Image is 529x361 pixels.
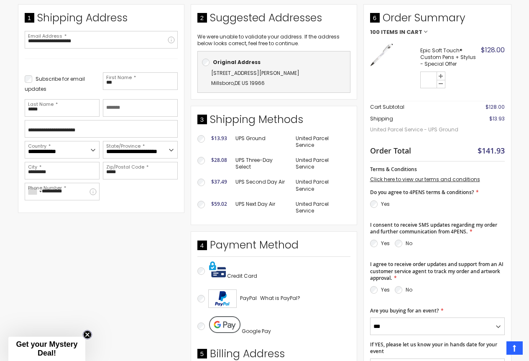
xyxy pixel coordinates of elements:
[231,174,291,196] td: UPS Second Day Air
[370,341,497,355] span: If YES, please let us know your in hands date for your event
[381,29,422,35] span: Items in Cart
[381,240,390,247] label: Yes
[406,286,412,293] label: No
[197,113,350,131] div: Shipping Methods
[25,75,85,92] span: Subscribe for email updates
[370,44,393,67] img: 4P-MS8B-White
[370,189,474,196] span: Do you agree to 4PENS terms & conditions?
[489,115,505,122] span: $13.93
[420,47,479,68] strong: Epic Soft Touch® Custom Pens + Stylus - Special Offer
[211,200,227,207] span: $59.02
[381,286,390,293] label: Yes
[370,176,480,183] a: Click here to view our terms and conditions
[25,11,178,29] div: Shipping Address
[370,166,417,173] span: Terms & Conditions
[211,178,227,185] span: $37.49
[370,115,393,122] span: Shipping
[211,156,227,164] span: $28.08
[240,294,257,302] span: PayPal
[260,293,300,303] a: What is PayPal?
[202,68,346,88] div: ,
[291,153,350,174] td: United Parcel Service
[197,11,350,29] div: Suggested Addresses
[197,33,350,47] p: We were unable to validate your address. If the address below looks correct, feel free to continue.
[291,197,350,218] td: United Parcel Service
[209,316,240,333] img: Pay with Google Pay
[250,79,265,87] span: 19966
[406,240,412,247] label: No
[231,153,291,174] td: UPS Three-Day Select
[370,101,463,113] th: Cart Subtotal
[213,59,261,66] b: Original Address
[370,261,503,281] span: I agree to receive order updates and support from an AI customer service agent to track my order ...
[231,131,291,153] td: UPS Ground
[481,45,505,55] span: $128.00
[211,79,234,87] span: Millsboro
[370,29,380,35] span: 100
[211,135,227,142] span: $13.93
[208,289,237,308] img: Acceptance Mark
[209,261,226,278] img: Pay with credit card
[211,69,299,77] span: [STREET_ADDRESS][PERSON_NAME]
[83,330,92,339] button: Close teaser
[16,340,77,357] span: Get your Mystery Deal!
[242,328,271,335] span: Google Pay
[370,122,463,137] span: United Parcel Service - UPS Ground
[370,307,439,314] span: Are you buying for an event?
[370,144,411,156] strong: Order Total
[235,79,240,87] span: DE
[242,79,248,87] span: US
[381,200,390,207] label: Yes
[260,294,300,302] span: What is PayPal?
[291,131,350,153] td: United Parcel Service
[231,197,291,218] td: UPS Next Day Air
[486,103,505,110] span: $128.00
[8,337,85,361] div: Get your Mystery Deal!Close teaser
[291,174,350,196] td: United Parcel Service
[478,146,505,156] span: $141.93
[197,238,350,256] div: Payment Method
[370,221,497,235] span: I consent to receive SMS updates regarding my order and further communication from 4PENS.
[506,341,523,355] a: Top
[370,11,505,29] span: Order Summary
[227,272,257,279] span: Credit Card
